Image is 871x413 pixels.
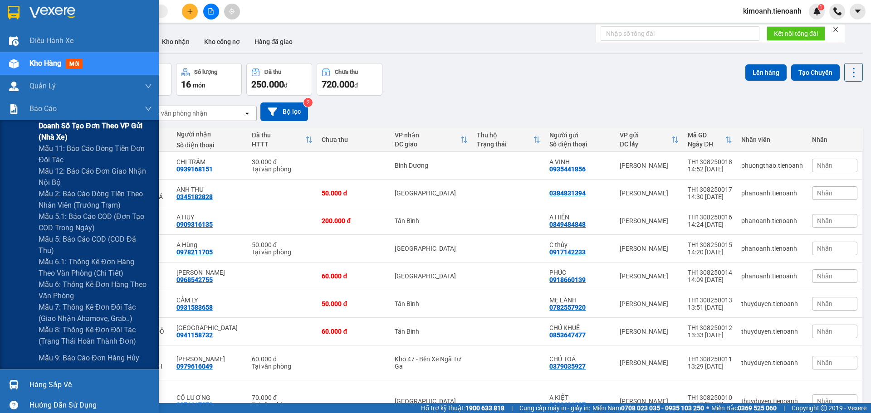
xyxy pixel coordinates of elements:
span: Quản Lý [29,80,56,92]
div: TH1308250013 [688,296,732,304]
span: Nhãn [817,245,832,252]
span: Nhãn [817,189,832,197]
div: 0983691237 [549,401,586,408]
div: A HUY [176,214,243,221]
button: plus [182,4,198,19]
span: file-add [208,8,214,15]
button: Lên hàng [745,64,787,81]
div: CÔ LƯƠNG [176,394,243,401]
img: logo-vxr [8,6,20,19]
span: đ [284,82,288,89]
button: Bộ lọc [260,102,308,121]
div: TH1308250018 [688,158,732,165]
div: MẸ LÀNH [549,296,611,304]
th: Toggle SortBy [390,128,472,152]
div: 0918660139 [549,276,586,283]
span: món [193,82,206,89]
div: TH1308250014 [688,269,732,276]
div: Nhãn [812,136,857,143]
div: phanoanh.tienoanh [741,217,803,224]
div: Số điện thoại [176,141,243,149]
span: mới [66,59,83,69]
div: 0379035927 [549,363,586,370]
div: 30.000 đ [252,158,313,165]
span: Mẫu 6: Thống kê đơn hàng theo văn phòng [39,279,152,301]
div: Số lượng [194,69,217,75]
div: CHÚ TOẢ [549,355,611,363]
div: 14:09 [DATE] [688,276,732,283]
div: TH1308250011 [688,355,732,363]
div: 0917142233 [549,248,586,256]
strong: 0369 525 060 [738,404,777,412]
span: Mẫu 8: Thống kê đơn đối tác (Trạng thái hoàn thành đơn) [39,324,152,347]
div: Số điện thoại [549,141,611,148]
sup: 2 [303,98,313,107]
div: 0853647477 [549,331,586,339]
div: [GEOGRAPHIC_DATA] [395,245,468,252]
div: phanoanh.tienoanh [741,245,803,252]
div: [PERSON_NAME] [620,189,679,197]
div: CHÚ KHUÊ [549,324,611,331]
span: Nhãn [817,300,832,307]
div: HTTT [252,141,306,148]
button: Kết nối tổng đài [767,26,825,41]
div: [PERSON_NAME] [620,300,679,307]
span: Nhãn [817,162,832,169]
div: 0849484848 [549,221,586,228]
div: Ngày ĐH [688,141,725,148]
span: Nhãn [817,272,832,280]
span: aim [229,8,235,15]
button: caret-down [850,4,866,19]
div: ĐC lấy [620,141,671,148]
div: Trạng thái [477,141,533,148]
div: 0384831394 [549,189,586,197]
div: A Hùng [176,241,243,248]
span: Nhãn [817,398,832,405]
button: Kho công nợ [197,31,247,53]
input: Nhập số tổng đài [601,26,759,41]
span: Nhãn [817,217,832,224]
div: Đã thu [252,131,306,139]
span: Mẫu 2: Báo cáo dòng tiền theo nhân viên (Trưởng Trạm) [39,188,152,211]
div: ANH QUỲNH [176,269,243,276]
div: CHỊ TRÂM [176,158,243,165]
th: Toggle SortBy [247,128,318,152]
div: TH1308250012 [688,324,732,331]
th: Toggle SortBy [615,128,683,152]
div: 0979616049 [176,363,213,370]
div: Bình Dương [395,162,468,169]
div: Chưa thu [322,136,385,143]
div: [GEOGRAPHIC_DATA] [395,189,468,197]
img: warehouse-icon [9,380,19,389]
div: [PERSON_NAME] [620,359,679,366]
span: 16 [181,79,191,90]
div: thuyduyen.tienoanh [741,328,803,335]
div: Tân Bình [395,300,468,307]
div: Tại văn phòng [252,248,313,256]
img: warehouse-icon [9,59,19,68]
span: Nhãn [817,359,832,366]
div: 0939168151 [176,165,213,173]
div: phuongthao.tienoanh [741,162,803,169]
span: close [832,26,839,33]
div: Kho 47 - Bến Xe Ngã Tư Ga [395,355,468,370]
span: Miền Nam [592,403,704,413]
div: TH1308250017 [688,186,732,193]
div: phanoanh.tienoanh [741,189,803,197]
div: 14:24 [DATE] [688,221,732,228]
div: 0941158732 [176,331,213,339]
div: Thu hộ [477,131,533,139]
img: phone-icon [833,7,842,15]
div: 13:29 [DATE] [688,363,732,370]
div: 50.000 đ [322,189,385,197]
div: 0968542755 [176,276,213,283]
div: Tân Bình [395,328,468,335]
img: warehouse-icon [9,82,19,91]
div: C HUYỀN [176,355,243,363]
button: Kho nhận [155,31,197,53]
div: Chọn văn phòng nhận [145,109,207,118]
div: Hàng sắp về [29,378,152,392]
button: Tạo Chuyến [791,64,840,81]
div: 14:30 [DATE] [688,193,732,200]
div: phanoanh.tienoanh [741,272,803,280]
